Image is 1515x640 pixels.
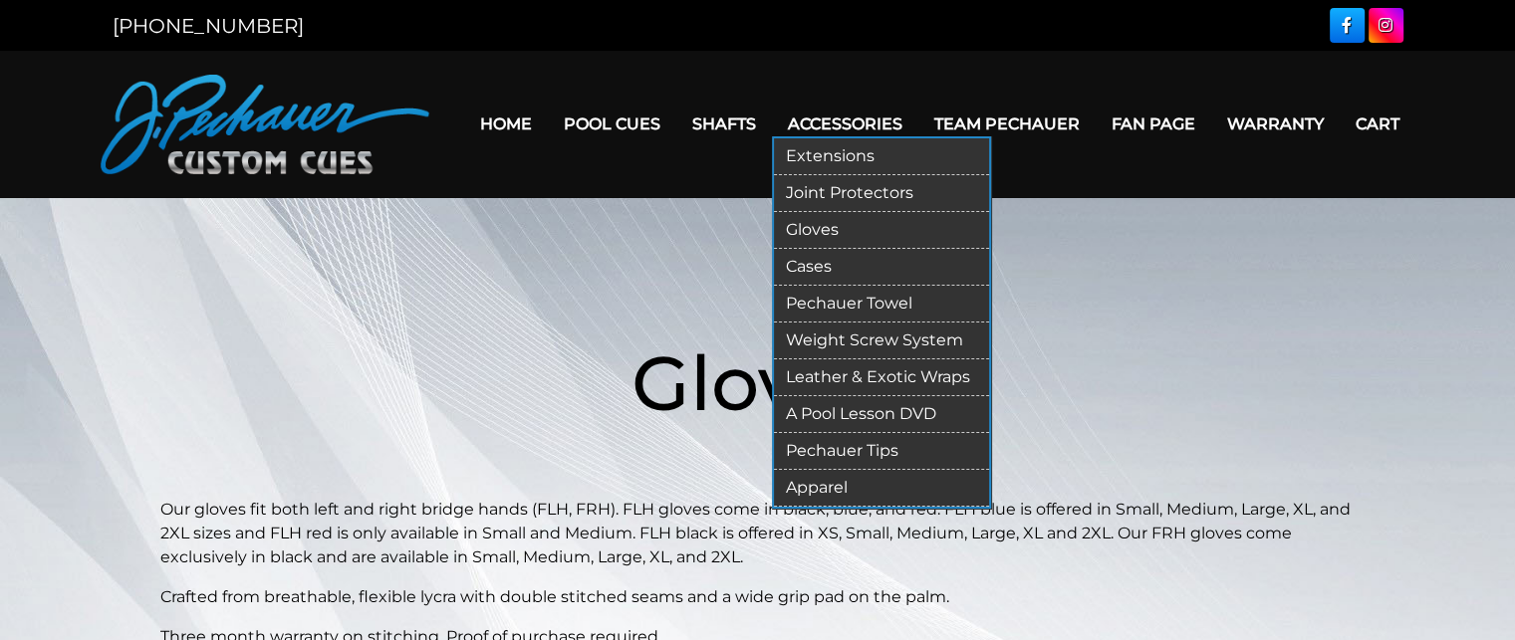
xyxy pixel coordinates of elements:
[774,396,989,433] a: A Pool Lesson DVD
[113,14,304,38] a: [PHONE_NUMBER]
[774,359,989,396] a: Leather & Exotic Wraps
[101,75,429,174] img: Pechauer Custom Cues
[1096,99,1211,149] a: Fan Page
[1211,99,1340,149] a: Warranty
[774,212,989,249] a: Gloves
[772,99,918,149] a: Accessories
[774,433,989,470] a: Pechauer Tips
[160,498,1356,569] p: Our gloves fit both left and right bridge hands (FLH, FRH). FLH gloves come in black, blue, and r...
[464,99,548,149] a: Home
[774,175,989,212] a: Joint Protectors
[676,99,772,149] a: Shafts
[774,322,989,359] a: Weight Screw System
[774,249,989,286] a: Cases
[918,99,1096,149] a: Team Pechauer
[774,470,989,507] a: Apparel
[160,585,1356,609] p: Crafted from breathable, flexible lycra with double stitched seams and a wide grip pad on the palm.
[631,336,884,429] span: Gloves
[548,99,676,149] a: Pool Cues
[774,138,989,175] a: Extensions
[774,286,989,322] a: Pechauer Towel
[1340,99,1415,149] a: Cart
